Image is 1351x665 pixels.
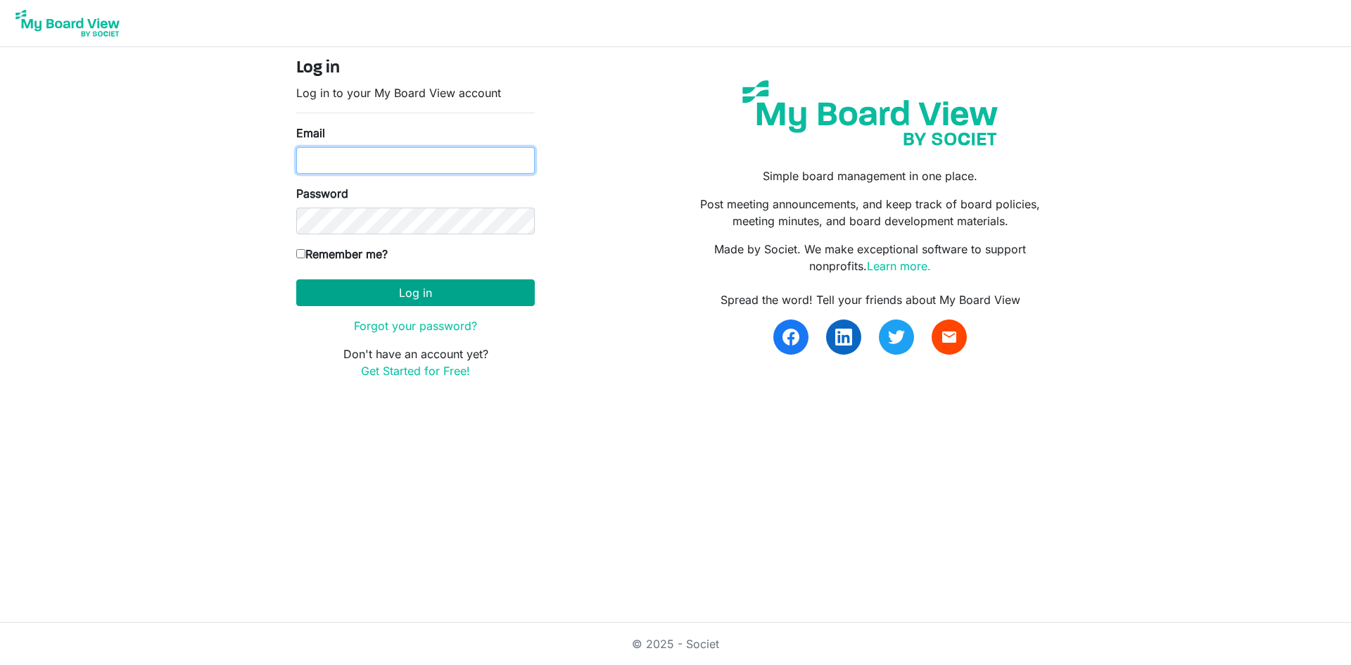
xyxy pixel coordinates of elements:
[686,196,1055,229] p: Post meeting announcements, and keep track of board policies, meeting minutes, and board developm...
[296,125,325,141] label: Email
[296,185,348,202] label: Password
[354,319,477,333] a: Forgot your password?
[732,70,1008,156] img: my-board-view-societ.svg
[296,249,305,258] input: Remember me?
[296,58,535,79] h4: Log in
[686,241,1055,274] p: Made by Societ. We make exceptional software to support nonprofits.
[782,329,799,346] img: facebook.svg
[932,319,967,355] a: email
[296,246,388,262] label: Remember me?
[632,637,719,651] a: © 2025 - Societ
[11,6,124,41] img: My Board View Logo
[867,259,931,273] a: Learn more.
[296,84,535,101] p: Log in to your My Board View account
[361,364,470,378] a: Get Started for Free!
[686,291,1055,308] div: Spread the word! Tell your friends about My Board View
[888,329,905,346] img: twitter.svg
[296,279,535,306] button: Log in
[296,346,535,379] p: Don't have an account yet?
[941,329,958,346] span: email
[686,167,1055,184] p: Simple board management in one place.
[835,329,852,346] img: linkedin.svg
